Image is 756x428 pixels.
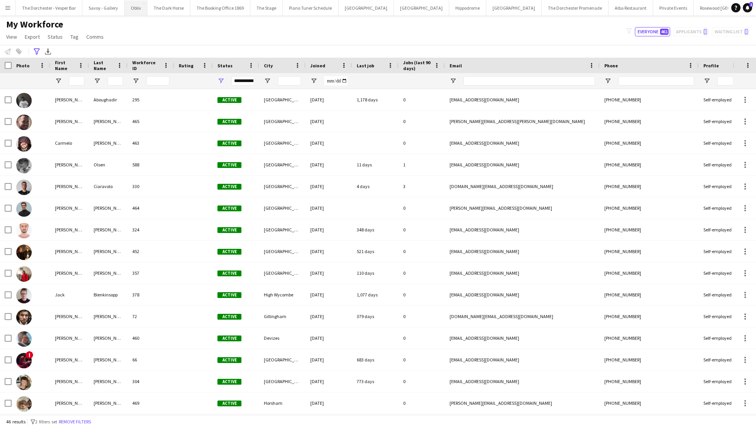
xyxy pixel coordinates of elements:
div: 521 days [352,241,399,262]
span: Active [217,270,241,276]
span: Status [48,33,63,40]
div: [DATE] [306,176,352,197]
div: [PERSON_NAME] [89,197,128,219]
input: Email Filter Input [464,76,595,86]
div: [PERSON_NAME] [89,306,128,327]
span: My Workforce [6,19,63,30]
div: Self-employed Crew [699,371,748,392]
span: Active [217,401,241,406]
span: Comms [86,33,104,40]
span: Active [217,292,241,298]
input: Phone Filter Input [618,76,694,86]
div: [PERSON_NAME][EMAIL_ADDRESS][PERSON_NAME][DOMAIN_NAME] [445,111,600,132]
button: The Dark Horse [147,0,190,15]
div: [PERSON_NAME] [89,132,128,154]
div: [PHONE_NUMBER] [600,371,699,392]
input: Last Name Filter Input [108,76,123,86]
button: Open Filter Menu [94,77,101,84]
div: Horsham [259,392,306,414]
input: Joined Filter Input [324,76,347,86]
div: [PHONE_NUMBER] [600,284,699,305]
a: Export [22,32,43,42]
div: Self-employed Crew [699,219,748,240]
span: Active [217,249,241,255]
div: [GEOGRAPHIC_DATA] [259,197,306,219]
span: Active [217,205,241,211]
div: [PHONE_NUMBER] [600,241,699,262]
div: 295 [128,89,174,110]
img: Jake Mcalpine [16,331,32,347]
div: [EMAIL_ADDRESS][DOMAIN_NAME] [445,327,600,349]
img: Dan Olsen [16,158,32,173]
app-action-btn: Advanced filters [32,47,41,56]
input: Profile Filter Input [717,76,744,86]
div: 452 [128,241,174,262]
img: Alex Castro [16,115,32,130]
div: 1 [399,154,445,175]
button: Open Filter Menu [132,77,139,84]
a: Comms [83,32,107,42]
div: [GEOGRAPHIC_DATA] [259,154,306,175]
div: [PHONE_NUMBER] [600,306,699,327]
div: 464 [128,197,174,219]
div: [EMAIL_ADDRESS][DOMAIN_NAME] [445,132,600,154]
div: Self-employed Crew [699,111,748,132]
div: [PERSON_NAME] [89,371,128,392]
div: 357 [128,262,174,284]
div: [PERSON_NAME] [50,306,89,327]
div: [PERSON_NAME] [50,262,89,284]
button: The Dorchester Promenade [542,0,609,15]
div: [PERSON_NAME] [89,262,128,284]
div: [DOMAIN_NAME][EMAIL_ADDRESS][DOMAIN_NAME] [445,176,600,197]
div: [PHONE_NUMBER] [600,176,699,197]
span: Workforce ID [132,60,160,71]
div: [PERSON_NAME] [50,197,89,219]
div: 0 [399,327,445,349]
div: [DATE] [306,284,352,305]
img: Carmelo Laudani Rosa [16,136,32,152]
div: Olsen [89,154,128,175]
img: Jake Johnson [16,310,32,325]
div: [DOMAIN_NAME][EMAIL_ADDRESS][DOMAIN_NAME] [445,306,600,327]
div: 72 [128,306,174,327]
div: [DATE] [306,349,352,370]
div: 378 [128,284,174,305]
a: View [3,32,20,42]
span: Phone [604,63,618,68]
div: [PHONE_NUMBER] [600,349,699,370]
span: Active [217,314,241,320]
span: Active [217,336,241,341]
div: [EMAIL_ADDRESS][DOMAIN_NAME] [445,154,600,175]
div: [GEOGRAPHIC_DATA] [259,262,306,284]
span: First Name [55,60,75,71]
button: Remove filters [57,418,92,426]
span: Active [217,227,241,233]
div: Devizes [259,327,306,349]
span: View [6,33,17,40]
div: [PERSON_NAME] [50,176,89,197]
div: [PHONE_NUMBER] [600,154,699,175]
input: First Name Filter Input [69,76,84,86]
button: Piano Tuner Schedule [283,0,339,15]
div: [GEOGRAPHIC_DATA] [259,371,306,392]
span: Email [450,63,462,68]
div: Self-employed Crew [699,132,748,154]
div: [GEOGRAPHIC_DATA] [259,111,306,132]
img: Abdulrahman Aboughadir [16,93,32,108]
button: The Booking Office 1869 [190,0,250,15]
div: [PERSON_NAME][EMAIL_ADDRESS][DOMAIN_NAME] [445,392,600,414]
app-action-btn: Export XLSX [43,47,53,56]
button: Private Events [653,0,694,15]
button: The Stage [250,0,283,15]
div: 0 [399,197,445,219]
div: [PHONE_NUMBER] [600,132,699,154]
div: [PERSON_NAME] [50,392,89,414]
div: 1,178 days [352,89,399,110]
div: Self-employed Crew [699,262,748,284]
input: Workforce ID Filter Input [146,76,169,86]
div: [DATE] [306,371,352,392]
span: 461 [660,29,669,35]
div: [DATE] [306,111,352,132]
div: [PERSON_NAME] [89,392,128,414]
div: [EMAIL_ADDRESS][DOMAIN_NAME] [445,219,600,240]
